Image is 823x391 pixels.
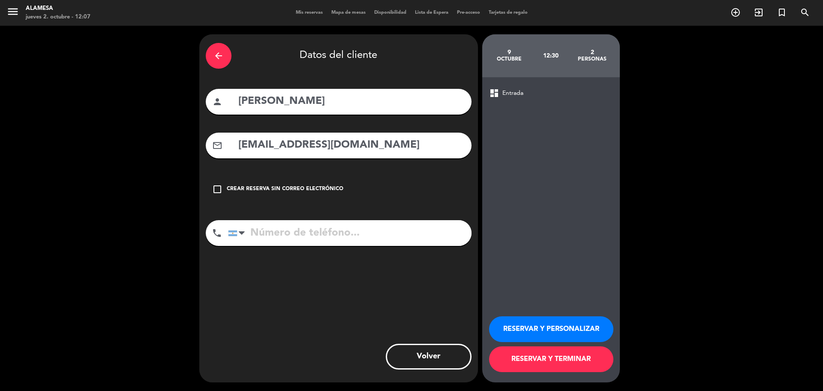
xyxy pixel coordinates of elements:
i: phone [212,228,222,238]
div: personas [571,56,613,63]
button: Volver [386,344,472,370]
i: menu [6,5,19,18]
span: Mis reservas [291,10,327,15]
div: 2 [571,49,613,56]
i: turned_in_not [777,7,787,18]
div: Crear reserva sin correo electrónico [227,185,343,194]
i: add_circle_outline [730,7,741,18]
i: search [800,7,810,18]
i: check_box_outline_blank [212,184,222,194]
button: menu [6,5,19,21]
span: dashboard [489,88,499,98]
span: Disponibilidad [370,10,411,15]
input: Email del cliente [237,136,465,154]
span: Lista de Espera [411,10,453,15]
i: mail_outline [212,140,222,151]
span: Tarjetas de regalo [484,10,532,15]
div: 12:30 [530,41,571,71]
input: Número de teléfono... [228,220,472,246]
input: Nombre del cliente [237,93,465,110]
span: Mapa de mesas [327,10,370,15]
button: RESERVAR Y TERMINAR [489,346,613,372]
span: Entrada [502,88,523,98]
div: octubre [489,56,530,63]
div: 9 [489,49,530,56]
i: person [212,97,222,107]
div: Datos del cliente [206,41,472,71]
i: exit_to_app [754,7,764,18]
div: jueves 2. octubre - 12:07 [26,13,90,21]
div: Argentina: +54 [228,221,248,246]
button: RESERVAR Y PERSONALIZAR [489,316,613,342]
div: Alamesa [26,4,90,13]
i: arrow_back [213,51,224,61]
span: Pre-acceso [453,10,484,15]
